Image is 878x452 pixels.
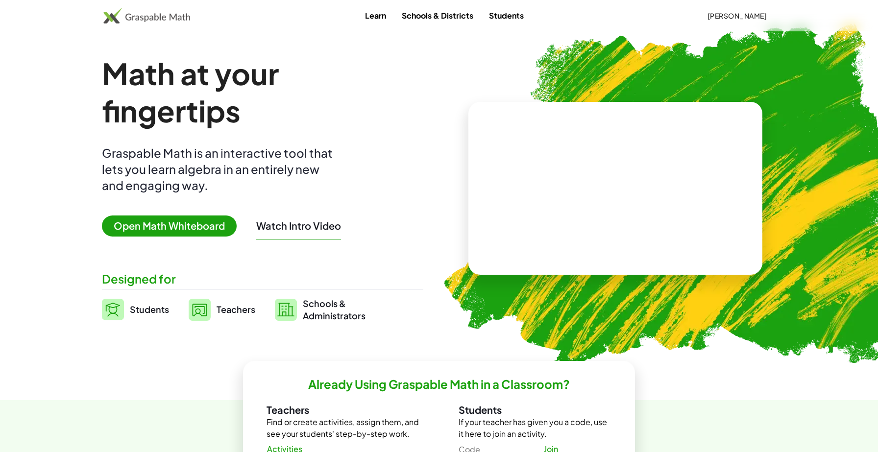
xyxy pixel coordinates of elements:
a: Learn [357,6,394,24]
span: Schools & Administrators [303,297,366,322]
h1: Math at your fingertips [102,55,414,129]
a: Students [481,6,532,24]
span: Teachers [217,304,255,315]
div: Designed for [102,271,423,287]
h2: Already Using Graspable Math in a Classroom? [308,377,570,392]
h3: Teachers [267,404,419,416]
a: Schools & Districts [394,6,481,24]
img: svg%3e [102,299,124,320]
button: [PERSON_NAME] [699,7,775,24]
a: Students [102,297,169,322]
div: Graspable Math is an interactive tool that lets you learn algebra in an entirely new and engaging... [102,145,337,193]
video: What is this? This is dynamic math notation. Dynamic math notation plays a central role in how Gr... [542,152,689,225]
p: Find or create activities, assign them, and see your students' step-by-step work. [267,416,419,440]
button: Watch Intro Video [256,219,341,232]
span: Open Math Whiteboard [102,215,237,237]
span: Students [130,304,169,315]
span: [PERSON_NAME] [707,11,767,20]
a: Schools &Administrators [275,297,366,322]
a: Teachers [189,297,255,322]
p: If your teacher has given you a code, use it here to join an activity. [459,416,611,440]
a: Open Math Whiteboard [102,221,244,232]
h3: Students [459,404,611,416]
img: svg%3e [189,299,211,321]
img: svg%3e [275,299,297,321]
